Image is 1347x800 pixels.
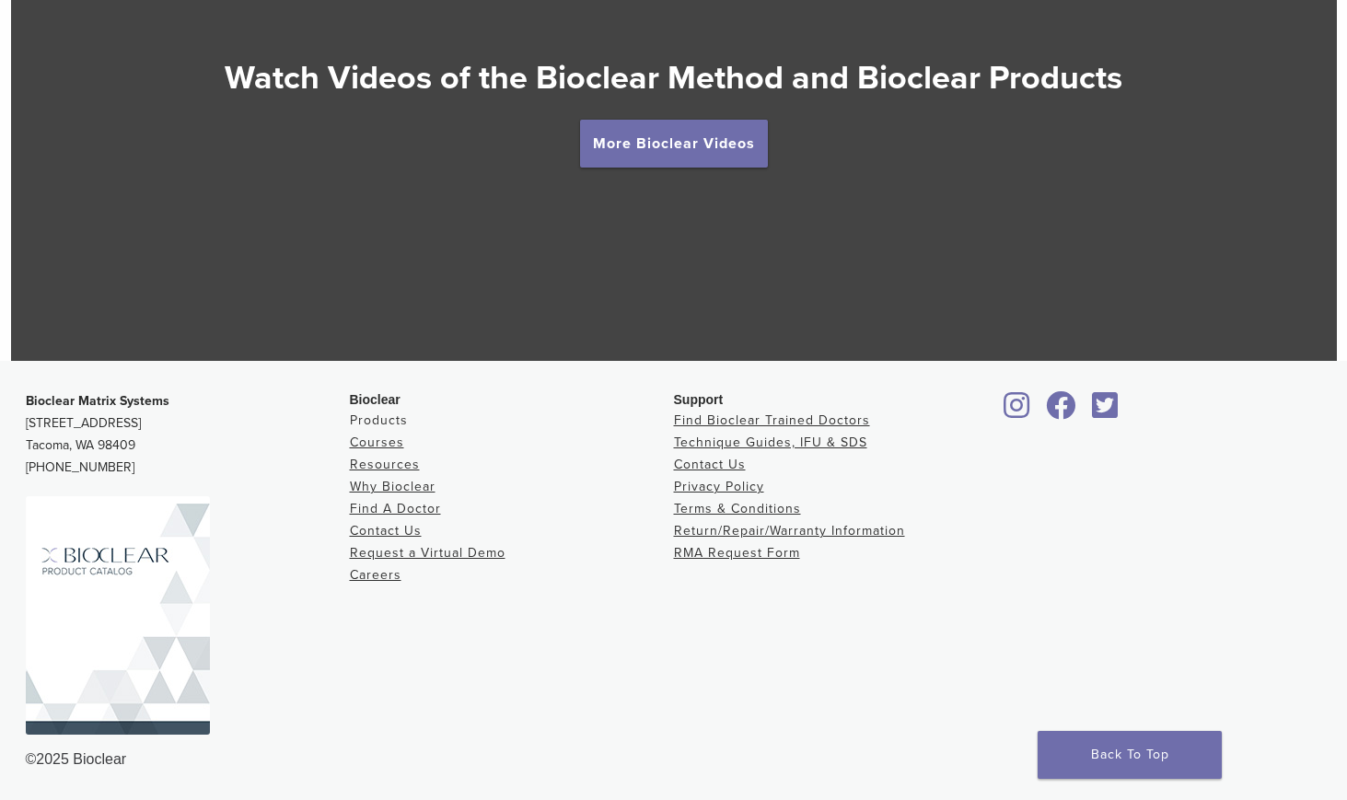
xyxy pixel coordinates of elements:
a: Courses [350,435,404,450]
a: Request a Virtual Demo [350,545,505,561]
a: Why Bioclear [350,479,435,494]
span: Bioclear [350,392,401,407]
a: Contact Us [350,523,422,539]
a: Technique Guides, IFU & SDS [674,435,867,450]
a: Bioclear [998,402,1037,421]
a: Resources [350,457,420,472]
a: Return/Repair/Warranty Information [674,523,905,539]
a: RMA Request Form [674,545,800,561]
a: Find A Doctor [350,501,441,516]
a: Privacy Policy [674,479,764,494]
a: Contact Us [674,457,746,472]
a: More Bioclear Videos [580,120,768,168]
span: Support [674,392,724,407]
a: Back To Top [1038,731,1222,779]
a: Bioclear [1086,402,1125,421]
a: Find Bioclear Trained Doctors [674,412,870,428]
p: [STREET_ADDRESS] Tacoma, WA 98409 [PHONE_NUMBER] [26,390,350,479]
a: Careers [350,567,401,583]
a: Bioclear [1040,402,1083,421]
h2: Watch Videos of the Bioclear Method and Bioclear Products [11,56,1337,100]
div: ©2025 Bioclear [26,748,1322,771]
strong: Bioclear Matrix Systems [26,393,169,409]
a: Terms & Conditions [674,501,801,516]
img: Bioclear [26,496,210,735]
a: Products [350,412,408,428]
